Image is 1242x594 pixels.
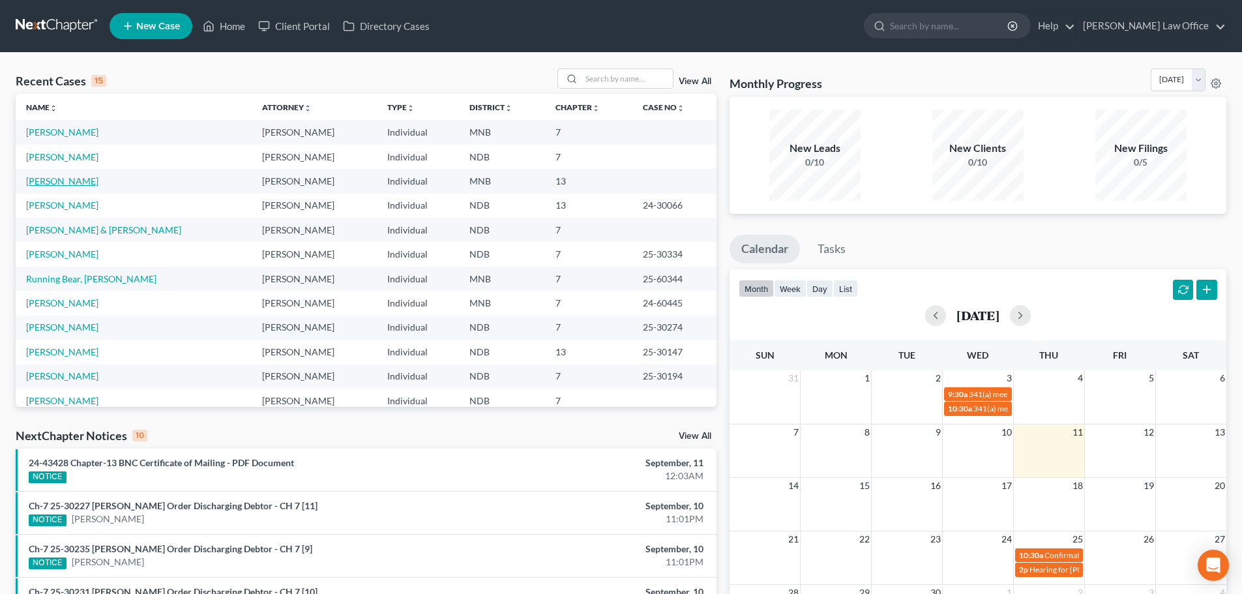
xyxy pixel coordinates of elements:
[377,169,459,193] td: Individual
[29,500,318,511] a: Ch-7 25-30227 [PERSON_NAME] Order Discharging Debtor - CH 7 [11]
[890,14,1009,38] input: Search by name...
[592,104,600,112] i: unfold_more
[555,102,600,112] a: Chapterunfold_more
[377,120,459,144] td: Individual
[26,395,98,406] a: [PERSON_NAME]
[252,14,336,38] a: Client Portal
[1183,349,1199,361] span: Sat
[26,126,98,138] a: [PERSON_NAME]
[1076,370,1084,386] span: 4
[252,340,377,364] td: [PERSON_NAME]
[252,169,377,193] td: [PERSON_NAME]
[252,316,377,340] td: [PERSON_NAME]
[487,556,703,569] div: 11:01PM
[545,389,632,413] td: 7
[929,478,942,494] span: 16
[934,370,942,386] span: 2
[505,104,512,112] i: unfold_more
[487,456,703,469] div: September, 11
[1019,565,1028,574] span: 2p
[72,512,144,526] a: [PERSON_NAME]
[1142,424,1155,440] span: 12
[469,102,512,112] a: Districtunfold_more
[29,543,312,554] a: Ch-7 25-30235 [PERSON_NAME] Order Discharging Debtor - CH 7 [9]
[16,73,106,89] div: Recent Cases
[806,235,857,263] a: Tasks
[1113,349,1127,361] span: Fri
[459,267,545,291] td: MNB
[967,349,988,361] span: Wed
[252,218,377,242] td: [PERSON_NAME]
[459,194,545,218] td: NDB
[858,478,871,494] span: 15
[632,194,717,218] td: 24-30066
[1071,531,1084,547] span: 25
[1142,478,1155,494] span: 19
[459,120,545,144] td: MNB
[545,218,632,242] td: 7
[1147,370,1155,386] span: 5
[252,120,377,144] td: [PERSON_NAME]
[336,14,436,38] a: Directory Cases
[969,389,1095,399] span: 341(a) meeting for [PERSON_NAME]
[1213,478,1226,494] span: 20
[459,340,545,364] td: NDB
[459,291,545,315] td: MNB
[948,404,972,413] span: 10:30a
[1071,478,1084,494] span: 18
[459,242,545,266] td: NDB
[643,102,685,112] a: Case Nounfold_more
[679,77,711,86] a: View All
[72,556,144,569] a: [PERSON_NAME]
[1142,531,1155,547] span: 26
[487,499,703,512] div: September, 10
[929,531,942,547] span: 23
[774,280,806,297] button: week
[26,151,98,162] a: [PERSON_NAME]
[956,308,999,322] h2: [DATE]
[545,169,632,193] td: 13
[26,370,98,381] a: [PERSON_NAME]
[806,280,833,297] button: day
[91,75,106,87] div: 15
[679,432,711,441] a: View All
[1198,550,1229,581] div: Open Intercom Messenger
[252,242,377,266] td: [PERSON_NAME]
[459,364,545,389] td: NDB
[545,120,632,144] td: 7
[252,194,377,218] td: [PERSON_NAME]
[545,194,632,218] td: 13
[863,370,871,386] span: 1
[1213,424,1226,440] span: 13
[1213,531,1226,547] span: 27
[1219,370,1226,386] span: 6
[252,389,377,413] td: [PERSON_NAME]
[632,316,717,340] td: 25-30274
[1031,14,1075,38] a: Help
[377,316,459,340] td: Individual
[377,267,459,291] td: Individual
[787,370,800,386] span: 31
[29,514,67,526] div: NOTICE
[459,169,545,193] td: MNB
[1019,550,1043,560] span: 10:30a
[730,76,822,91] h3: Monthly Progress
[377,389,459,413] td: Individual
[26,224,181,235] a: [PERSON_NAME] & [PERSON_NAME]
[545,242,632,266] td: 7
[863,424,871,440] span: 8
[545,291,632,315] td: 7
[487,512,703,526] div: 11:01PM
[50,104,57,112] i: unfold_more
[973,404,1099,413] span: 341(a) meeting for [PERSON_NAME]
[1095,141,1187,156] div: New Filings
[632,291,717,315] td: 24-60445
[1029,565,1131,574] span: Hearing for [PERSON_NAME]
[29,471,67,483] div: NOTICE
[545,145,632,169] td: 7
[377,194,459,218] td: Individual
[132,430,147,441] div: 10
[825,349,848,361] span: Mon
[632,267,717,291] td: 25-60344
[1071,424,1084,440] span: 11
